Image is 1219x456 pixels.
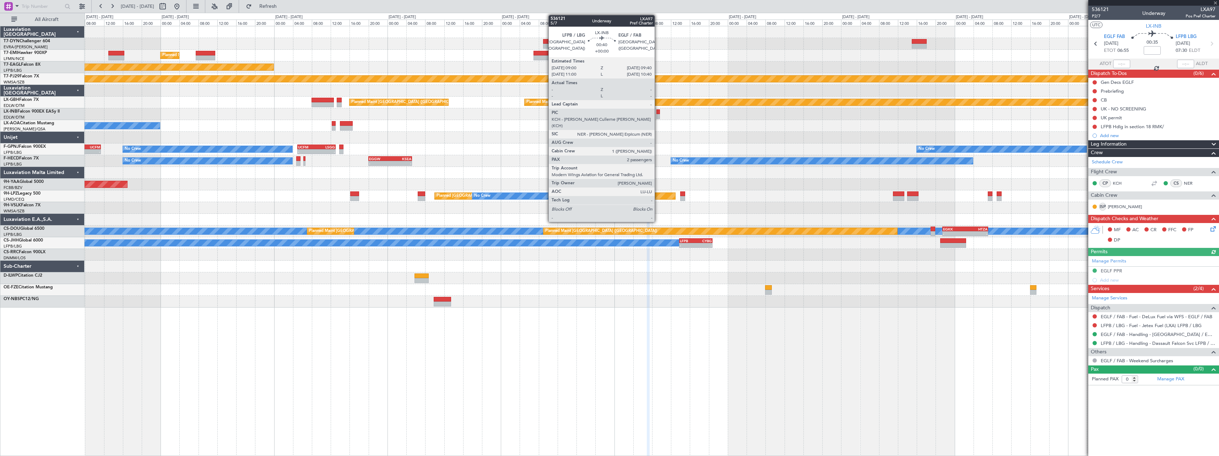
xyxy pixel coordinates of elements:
[1157,376,1184,383] a: Manage PAX
[4,227,44,231] a: CS-DOUGlobal 6500
[161,20,179,26] div: 00:00
[569,63,584,67] div: LFPB
[1193,285,1204,292] span: (2/4)
[965,227,988,231] div: HTZA
[4,126,45,132] a: [PERSON_NAME]/QSA
[4,232,22,237] a: LFPB/LBG
[898,20,917,26] div: 12:00
[121,3,154,10] span: [DATE] - [DATE]
[4,98,19,102] span: LX-GBH
[558,20,576,26] div: 12:00
[4,250,45,254] a: CS-RRCFalcon 900LX
[4,103,25,108] a: EDLW/DTM
[1101,322,1202,329] a: LFPB / LBG - Fuel - Jetex Fuel (LXA) LFPB / LBG
[4,145,46,149] a: F-GPNJFalcon 900EX
[4,115,25,120] a: EDLW/DTM
[316,145,335,149] div: LSGG
[217,20,236,26] div: 12:00
[728,20,747,26] div: 00:00
[1092,13,1109,19] span: P2/7
[841,20,860,26] div: 00:00
[4,156,19,161] span: F-HECD
[956,14,983,20] div: [DATE] - [DATE]
[309,226,421,237] div: Planned Maint [GEOGRAPHIC_DATA] ([GEOGRAPHIC_DATA])
[274,20,293,26] div: 00:00
[1101,115,1122,121] div: UK permit
[4,39,20,43] span: T7-DYN
[22,1,63,12] input: Trip Number
[123,20,142,26] div: 16:00
[351,97,463,108] div: Planned Maint [GEOGRAPHIC_DATA] ([GEOGRAPHIC_DATA])
[482,20,501,26] div: 20:00
[463,20,482,26] div: 16:00
[4,285,18,289] span: OE-FZE
[4,191,40,196] a: 9H-LPZLegacy 500
[4,238,19,243] span: CS-JHH
[125,144,141,154] div: No Crew
[406,20,425,26] div: 04:00
[621,161,641,165] div: -
[4,68,22,73] a: LFPB/LBG
[1114,237,1120,244] span: DP
[4,63,40,67] a: T7-EAGLFalcon 8X
[917,20,936,26] div: 16:00
[243,1,285,12] button: Refresh
[4,227,20,231] span: CS-DOU
[1091,149,1103,157] span: Crew
[4,273,18,278] span: D-ILWP
[179,20,198,26] div: 04:00
[690,20,709,26] div: 16:00
[652,20,671,26] div: 08:00
[8,14,77,25] button: All Aircraft
[4,203,21,207] span: 9H-VSLK
[1011,20,1030,26] div: 12:00
[803,20,822,26] div: 16:00
[4,51,17,55] span: T7-EMI
[1113,180,1129,186] a: KCH
[680,239,696,243] div: LFPB
[785,20,803,26] div: 12:00
[1092,159,1123,166] a: Schedule Crew
[879,20,898,26] div: 08:00
[1091,168,1117,176] span: Flight Crew
[1068,20,1087,26] div: 00:00
[199,20,217,26] div: 08:00
[965,232,988,236] div: -
[599,157,620,161] div: KSEA
[4,297,20,301] span: OY-NBS
[350,20,368,26] div: 16:00
[614,20,633,26] div: 00:00
[437,191,537,201] div: Planned [GEOGRAPHIC_DATA] ([GEOGRAPHIC_DATA])
[729,14,756,20] div: [DATE] - [DATE]
[474,191,491,201] div: No Crew
[671,20,690,26] div: 12:00
[1091,348,1106,356] span: Others
[1176,47,1187,54] span: 07:30
[4,44,48,50] a: EVRA/[PERSON_NAME]
[4,285,53,289] a: OE-FZECitation Mustang
[1091,215,1158,223] span: Dispatch Checks and Weather
[4,191,18,196] span: 9H-LPZ
[1170,179,1182,187] div: CS
[680,243,696,248] div: -
[1117,47,1129,54] span: 06:55
[369,161,390,165] div: -
[4,185,22,190] a: FCBB/BZV
[1101,358,1173,364] a: EGLF / FAB - Weekend Surcharges
[142,20,161,26] div: 20:00
[1150,227,1156,234] span: CR
[85,20,104,26] div: 08:00
[545,226,657,237] div: Planned Maint [GEOGRAPHIC_DATA] ([GEOGRAPHIC_DATA])
[253,4,283,9] span: Refresh
[1114,227,1121,234] span: MF
[4,208,25,214] a: WMSA/SZB
[4,273,42,278] a: D-ILWPCitation CJ2
[4,297,39,301] a: OY-NBSPC12/NG
[616,14,643,20] div: [DATE] - [DATE]
[1090,22,1102,28] button: UTC
[388,20,406,26] div: 00:00
[162,14,189,20] div: [DATE] - [DATE]
[1186,13,1215,19] span: Pos Pref Charter
[919,144,935,154] div: No Crew
[389,14,416,20] div: [DATE] - [DATE]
